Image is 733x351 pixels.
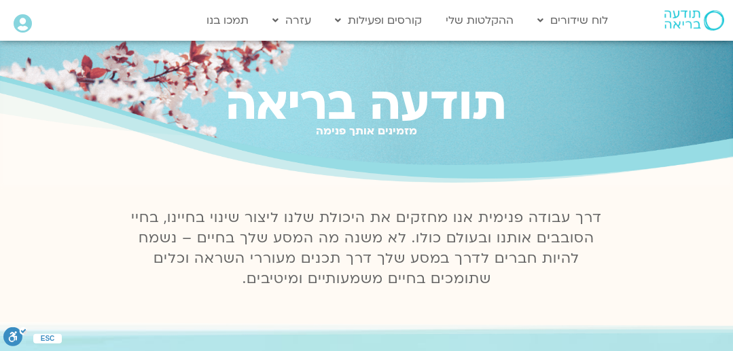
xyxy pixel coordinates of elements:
p: דרך עבודה פנימית אנו מחזקים את היכולת שלנו ליצור שינוי בחיינו, בחיי הסובבים אותנו ובעולם כולו. לא... [124,208,610,289]
a: קורסים ופעילות [328,7,429,33]
img: תודעה בריאה [664,10,724,31]
a: ההקלטות שלי [439,7,520,33]
a: לוח שידורים [531,7,615,33]
a: עזרה [266,7,318,33]
a: תמכו בנו [200,7,255,33]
